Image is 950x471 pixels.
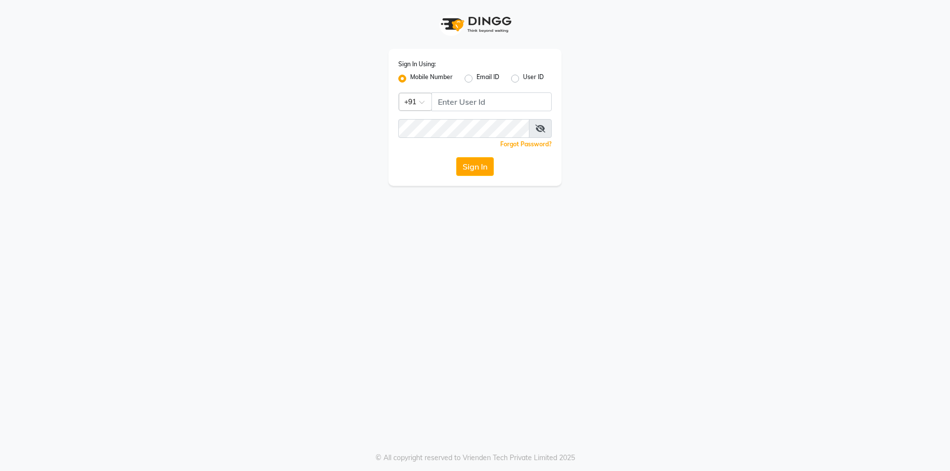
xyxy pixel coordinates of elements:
label: Mobile Number [410,73,453,85]
input: Username [398,119,529,138]
label: User ID [523,73,544,85]
button: Sign In [456,157,494,176]
a: Forgot Password? [500,140,552,148]
img: logo1.svg [435,10,515,39]
input: Username [431,92,552,111]
label: Sign In Using: [398,60,436,69]
label: Email ID [476,73,499,85]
